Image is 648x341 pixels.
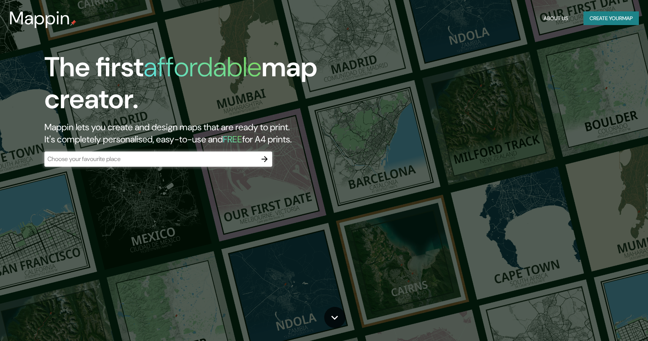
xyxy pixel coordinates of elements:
h1: affordable [143,49,262,85]
h2: Mappin lets you create and design maps that are ready to print. It's completely personalised, eas... [44,121,369,145]
img: mappin-pin [70,20,76,26]
h1: The first map creator. [44,51,369,121]
button: Create yourmap [583,11,639,25]
input: Choose your favourite place [44,155,257,163]
button: About Us [541,11,571,25]
h5: FREE [223,133,242,145]
h3: Mappin [9,8,70,29]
